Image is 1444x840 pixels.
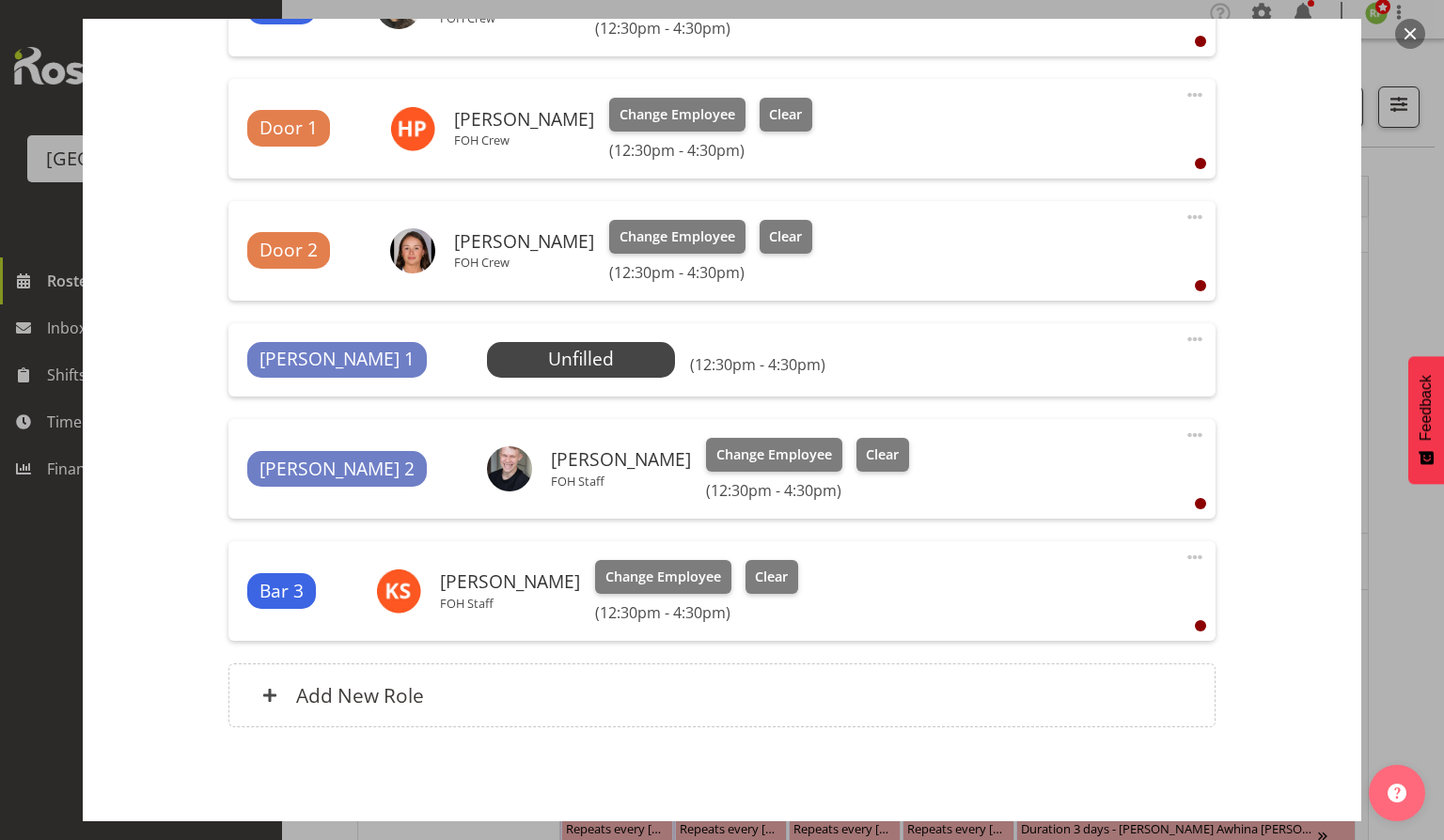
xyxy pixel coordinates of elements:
[259,237,318,264] span: Door 2
[487,446,532,491] img: tommy-shorter85c8f1a56b4ed63504956323104cc7d0.png
[1418,375,1435,441] span: Feedback
[620,226,735,247] span: Change Employee
[454,132,594,148] p: FOH Crew
[716,444,832,465] span: Change Employee
[1195,158,1206,169] div: User is clocked out
[760,220,813,254] button: Clear
[609,263,812,282] h6: (12:30pm - 4:30pm)
[609,220,746,254] button: Change Employee
[605,567,721,587] span: Change Employee
[1408,356,1444,484] button: Feedback - Show survey
[769,104,802,125] span: Clear
[755,567,788,587] span: Clear
[259,578,304,605] span: Bar 3
[769,226,802,247] span: Clear
[259,346,415,373] span: [PERSON_NAME] 1
[746,560,799,594] button: Clear
[609,98,746,132] button: Change Employee
[259,456,415,483] span: [PERSON_NAME] 2
[856,438,910,472] button: Clear
[609,141,812,160] h6: (12:30pm - 4:30pm)
[259,115,318,142] span: Door 1
[690,355,825,374] h6: (12:30pm - 4:30pm)
[1195,280,1206,291] div: User is clocked out
[376,568,421,614] img: kelly-shepherd9515.jpg
[1195,498,1206,509] div: User is clocked out
[551,474,691,489] p: FOH Staff
[866,444,899,465] span: Clear
[760,98,813,132] button: Clear
[706,438,842,472] button: Change Employee
[595,560,731,594] button: Change Employee
[620,104,735,125] span: Change Employee
[390,228,435,273] img: elea-hargreaves2c755f076077fa11bccae5db5d7fb730.png
[454,109,594,130] h6: [PERSON_NAME]
[454,255,594,270] p: FOH Crew
[551,449,691,470] h6: [PERSON_NAME]
[595,603,798,622] h6: (12:30pm - 4:30pm)
[706,481,909,500] h6: (12:30pm - 4:30pm)
[1195,36,1206,47] div: User is clocked out
[440,10,580,25] p: FOH Crew
[548,346,614,371] span: Unfilled
[440,571,580,592] h6: [PERSON_NAME]
[595,19,798,38] h6: (12:30pm - 4:30pm)
[1388,784,1406,802] img: help-xxl-2.png
[1195,620,1206,631] div: User is clocked out
[454,231,594,252] h6: [PERSON_NAME]
[390,106,435,151] img: heather-powell11501.jpg
[440,596,580,611] p: FOH Staff
[296,683,424,708] h6: Add New Role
